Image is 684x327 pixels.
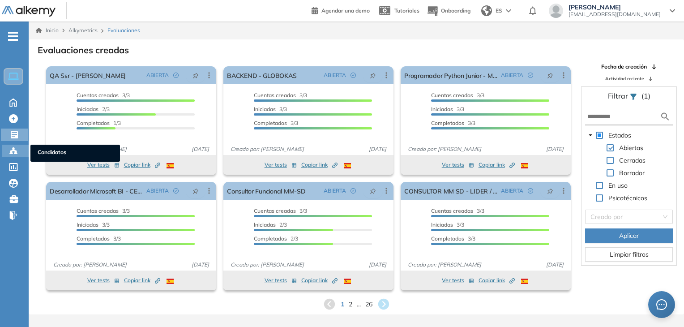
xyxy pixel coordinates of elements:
[301,276,338,284] span: Copiar link
[312,4,370,15] a: Agendar una demo
[427,1,470,21] button: Onboarding
[254,235,287,242] span: Completados
[254,207,296,214] span: Cuentas creadas
[540,184,560,198] button: pushpin
[540,68,560,82] button: pushpin
[617,168,646,178] span: Borrador
[227,145,308,153] span: Creado por: [PERSON_NAME]
[77,92,130,99] span: 3/3
[227,66,296,84] a: BACKEND - GLOBOKAS
[77,221,110,228] span: 3/3
[2,6,56,17] img: Logo
[77,106,98,112] span: Iniciadas
[431,120,464,126] span: Completados
[363,68,383,82] button: pushpin
[521,279,528,284] img: ESP
[404,182,497,200] a: CONSULTOR MM SD - LIDER / IBM COLOMBIA
[124,275,160,286] button: Copiar link
[617,142,645,153] span: Abiertas
[301,161,338,169] span: Copiar link
[641,90,650,101] span: (1)
[543,145,567,153] span: [DATE]
[107,26,140,34] span: Evaluaciones
[324,71,346,79] span: ABIERTA
[543,261,567,269] span: [DATE]
[77,92,119,99] span: Cuentas creadas
[124,276,160,284] span: Copiar link
[501,71,523,79] span: ABIERTA
[442,275,474,286] button: Ver tests
[588,133,593,138] span: caret-down
[351,188,356,194] span: check-circle
[77,221,98,228] span: Iniciadas
[608,91,630,100] span: Filtrar
[619,169,645,177] span: Borrador
[192,72,199,79] span: pushpin
[660,111,671,122] img: search icon
[501,187,523,195] span: ABIERTA
[601,63,647,71] span: Fecha de creación
[479,159,515,170] button: Copiar link
[77,235,110,242] span: Completados
[186,184,205,198] button: pushpin
[227,261,308,269] span: Creado por: [PERSON_NAME]
[265,275,297,286] button: Ver tests
[50,261,130,269] span: Creado por: [PERSON_NAME]
[349,300,352,309] span: 2
[254,221,276,228] span: Iniciadas
[521,163,528,168] img: ESP
[124,159,160,170] button: Copiar link
[301,275,338,286] button: Copiar link
[124,161,160,169] span: Copiar link
[394,7,419,14] span: Tutoriales
[77,207,119,214] span: Cuentas creadas
[146,187,169,195] span: ABIERTA
[431,221,464,228] span: 3/3
[365,261,390,269] span: [DATE]
[370,187,376,194] span: pushpin
[617,155,647,166] span: Cerradas
[77,120,121,126] span: 1/3
[585,228,673,243] button: Aplicar
[351,73,356,78] span: check-circle
[569,4,661,11] span: [PERSON_NAME]
[496,7,502,15] span: ES
[607,130,633,141] span: Estados
[324,187,346,195] span: ABIERTA
[479,276,515,284] span: Copiar link
[569,11,661,18] span: [EMAIL_ADDRESS][DOMAIN_NAME]
[188,261,213,269] span: [DATE]
[528,188,533,194] span: check-circle
[404,145,485,153] span: Creado por: [PERSON_NAME]
[87,159,120,170] button: Ver tests
[431,106,453,112] span: Iniciadas
[344,163,351,168] img: ESP
[77,235,121,242] span: 3/3
[357,300,361,309] span: ...
[656,299,667,310] span: message
[370,72,376,79] span: pushpin
[8,35,18,37] i: -
[441,7,470,14] span: Onboarding
[547,72,553,79] span: pushpin
[365,300,372,309] span: 26
[608,131,631,139] span: Estados
[254,106,276,112] span: Iniciadas
[608,194,647,202] span: Psicotécnicos
[38,148,113,158] span: Candidatos
[506,9,511,13] img: arrow
[77,120,110,126] span: Completados
[619,231,639,241] span: Aplicar
[605,75,644,82] span: Actividad reciente
[341,300,344,309] span: 1
[188,145,213,153] span: [DATE]
[619,156,646,164] span: Cerradas
[431,235,464,242] span: Completados
[547,187,553,194] span: pushpin
[431,92,484,99] span: 3/3
[146,71,169,79] span: ABIERTA
[431,235,475,242] span: 3/3
[610,250,649,259] span: Limpiar filtros
[479,161,515,169] span: Copiar link
[50,66,126,84] a: QA Ssr - [PERSON_NAME]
